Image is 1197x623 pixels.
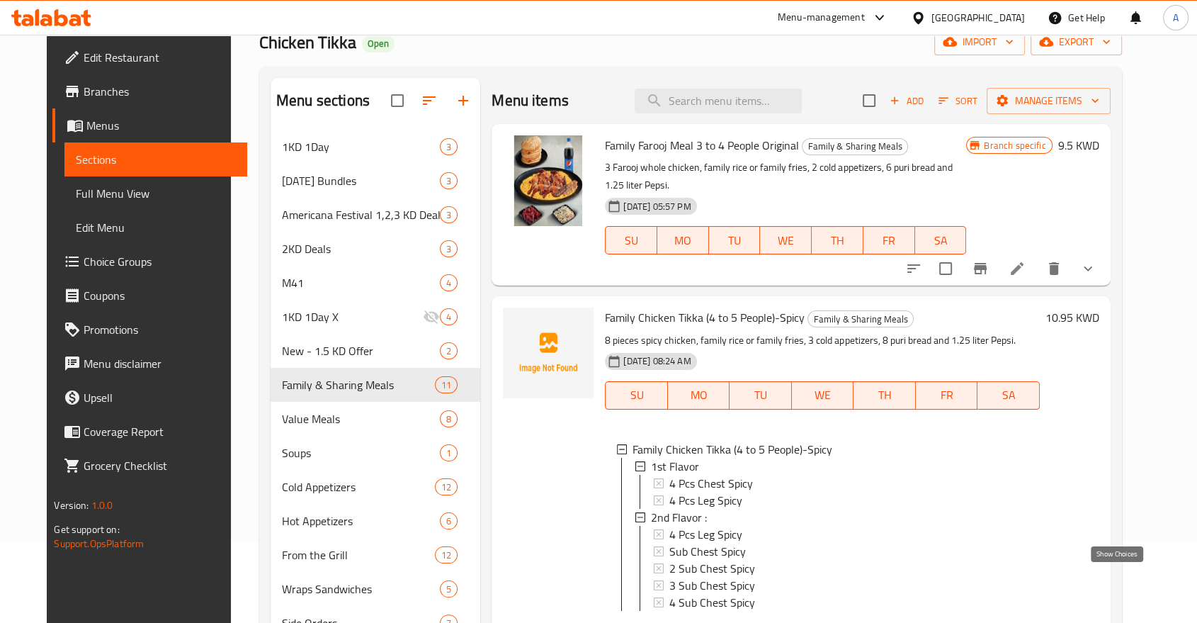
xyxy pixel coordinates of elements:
input: search [635,89,802,113]
button: MO [657,226,709,254]
a: Choice Groups [52,245,246,279]
span: 11 [436,378,457,392]
div: Menu-management [778,9,865,26]
div: New - 1.5 KD Offer [282,342,440,359]
span: 1st Flavor [651,458,699,475]
div: items [440,274,458,291]
span: Soups [282,444,440,461]
div: Wraps Sandwiches5 [271,572,480,606]
div: From the Grill12 [271,538,480,572]
button: TH [853,381,915,410]
div: New - 1.5 KD Offer2 [271,334,480,368]
div: M41 [282,274,440,291]
a: Edit Restaurant [52,40,246,74]
span: Family Chicken Tikka (4 to 5 People)-Spicy [632,441,832,458]
div: items [440,138,458,155]
a: Edit menu item [1009,260,1026,277]
span: 1KD 1Day X [282,308,423,325]
span: Grocery Checklist [84,457,235,474]
a: Grocery Checklist [52,449,246,483]
button: TU [730,381,791,410]
span: export [1042,33,1111,51]
span: TH [859,385,909,405]
span: 2 Sub Chest Spicy [669,560,755,577]
span: 8 [441,412,457,426]
span: Edit Menu [76,219,235,236]
span: 2KD Deals [282,240,440,257]
div: Soups1 [271,436,480,470]
span: 3 [441,174,457,188]
span: 6 [441,515,457,528]
span: SU [611,385,662,405]
button: TH [812,226,863,254]
span: WE [766,230,806,251]
span: Value Meals [282,410,440,427]
span: Select to update [931,254,960,284]
a: Upsell [52,381,246,415]
span: 2nd Flavor : [651,509,707,526]
span: 2 [441,344,457,358]
span: TU [735,385,785,405]
span: Coupons [84,287,235,304]
h2: Menu items [492,90,569,111]
span: MO [663,230,703,251]
button: TU [709,226,761,254]
div: items [435,546,458,563]
span: Full Menu View [76,185,235,202]
span: 3 [441,242,457,256]
span: A [1173,10,1179,26]
span: Promotions [84,321,235,338]
span: 12 [436,481,457,494]
button: Add [884,90,929,112]
div: Family & Sharing Meals [802,138,908,155]
span: Sub Chest Spicy [669,543,746,560]
img: Family Chicken Tikka (4 to 5 People)-Spicy [503,308,594,398]
div: items [440,240,458,257]
span: Coverage Report [84,423,235,440]
button: Branch-specific-item [963,252,997,286]
span: Version: [54,496,89,515]
span: SA [921,230,961,251]
a: Edit Menu [64,211,246,245]
button: Manage items [987,88,1111,114]
div: Wraps Sandwiches [282,580,440,597]
span: Family & Sharing Meals [808,311,913,327]
div: [GEOGRAPHIC_DATA] [931,10,1025,26]
span: WE [798,385,848,405]
a: Support.OpsPlatform [54,534,144,553]
div: 1KD 1Day [282,138,440,155]
svg: Inactive section [423,308,440,325]
span: Family & Sharing Meals [282,376,435,393]
button: import [934,29,1025,55]
span: Edit Restaurant [84,49,235,66]
span: 1 [441,447,457,460]
div: M414 [271,266,480,300]
span: Americana Festival 1,2,3 KD Deals [282,206,440,223]
span: Cold Appetizers [282,478,435,495]
div: 1KD 1Day3 [271,130,480,164]
button: show more [1071,252,1105,286]
span: From the Grill [282,546,435,563]
a: Branches [52,74,246,108]
div: items [440,308,458,325]
span: 3 [441,208,457,222]
div: items [440,342,458,359]
button: MO [668,381,730,410]
div: items [440,206,458,223]
svg: Show Choices [1079,260,1096,277]
span: Get support on: [54,520,119,539]
div: items [440,580,458,597]
div: items [440,172,458,189]
span: Upsell [84,389,235,406]
button: SA [915,226,967,254]
div: items [435,376,458,393]
div: Ramadan Bundles [282,172,440,189]
span: 4 Pcs Chest Spicy [669,475,753,492]
button: FR [863,226,915,254]
span: 1.0.0 [91,496,113,515]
